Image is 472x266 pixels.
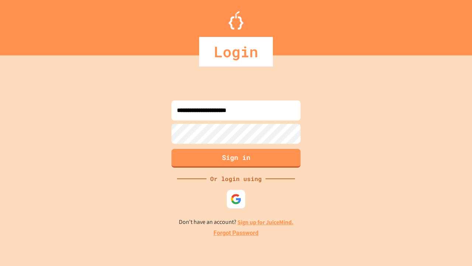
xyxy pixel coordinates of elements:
a: Forgot Password [214,229,258,238]
p: Don't have an account? [179,218,294,227]
button: Sign in [171,149,301,168]
img: google-icon.svg [230,194,242,205]
div: Or login using [206,174,265,183]
img: Logo.svg [229,11,243,30]
div: Login [199,37,273,66]
a: Sign up for JuiceMind. [237,218,294,226]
